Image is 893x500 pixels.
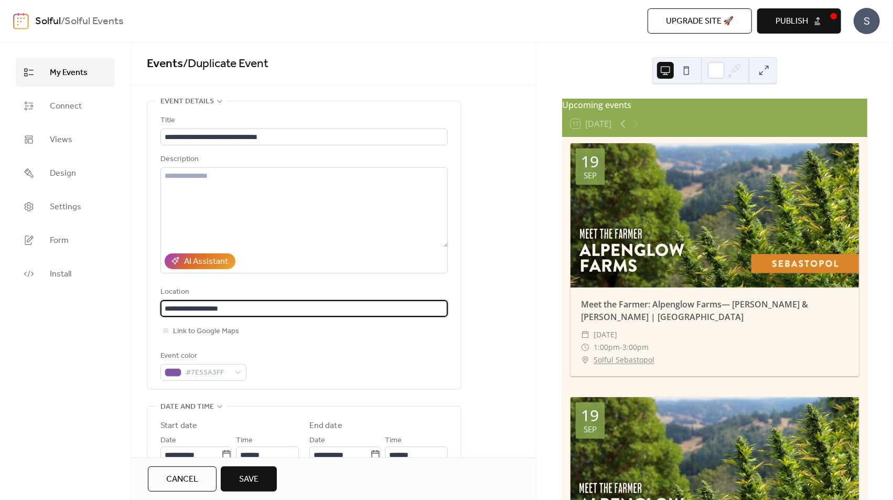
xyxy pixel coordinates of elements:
[160,95,214,108] span: Event details
[50,235,69,247] span: Form
[309,420,342,432] div: End date
[183,52,268,76] span: / Duplicate Event
[64,12,123,31] b: Solful Events
[776,15,808,28] span: Publish
[239,473,259,486] span: Save
[50,268,71,281] span: Install
[16,260,115,288] a: Install
[160,434,176,447] span: Date
[160,114,446,127] div: Title
[622,341,649,354] span: 3:00pm
[16,92,115,120] a: Connect
[584,172,597,179] div: Sep
[581,408,599,423] div: 19
[16,159,115,187] a: Design
[160,153,446,166] div: Description
[148,466,217,492] button: Cancel
[50,167,76,180] span: Design
[594,354,654,366] a: Solful Sebastopol
[16,226,115,254] a: Form
[584,425,597,433] div: Sep
[165,253,235,269] button: AI Assistant
[594,341,620,354] span: 1:00pm
[186,367,230,379] span: #7E55A3FF
[757,8,841,34] button: Publish
[648,8,752,34] button: Upgrade site 🚀
[50,201,81,214] span: Settings
[184,256,228,268] div: AI Assistant
[854,8,880,34] div: S
[594,328,617,341] span: [DATE]
[160,401,214,413] span: Date and time
[571,298,859,323] div: Meet the Farmer: Alpenglow Farms— [PERSON_NAME] & [PERSON_NAME] | [GEOGRAPHIC_DATA]
[221,466,277,492] button: Save
[160,286,446,299] div: Location
[50,100,82,113] span: Connect
[35,12,61,31] a: Solful
[16,125,115,154] a: Views
[236,434,253,447] span: Time
[50,67,88,79] span: My Events
[581,341,589,354] div: ​
[166,473,198,486] span: Cancel
[13,13,29,29] img: logo
[385,434,402,447] span: Time
[61,12,64,31] b: /
[16,58,115,87] a: My Events
[173,325,239,338] span: Link to Google Maps
[581,328,589,341] div: ​
[666,15,734,28] span: Upgrade site 🚀
[50,134,72,146] span: Views
[620,341,622,354] span: -
[160,350,244,363] div: Event color
[581,354,589,366] div: ​
[147,52,183,76] a: Events
[160,420,197,432] div: Start date
[16,193,115,221] a: Settings
[562,99,867,111] div: Upcoming events
[581,154,599,169] div: 19
[309,434,325,447] span: Date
